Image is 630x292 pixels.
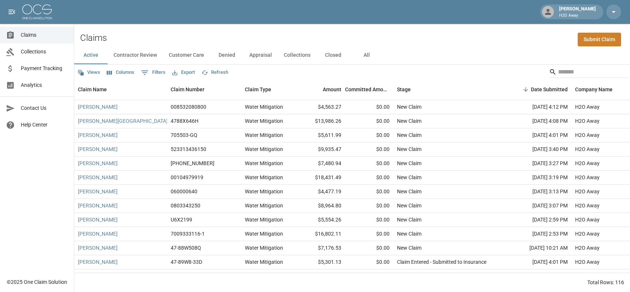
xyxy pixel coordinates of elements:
div: 523313436150 [171,145,206,153]
button: Sort [521,84,531,95]
div: U6X2199 [171,216,192,223]
div: $13,986.26 [297,114,345,128]
span: Analytics [21,81,68,89]
div: $0.00 [345,114,393,128]
div: New Claim [397,131,421,139]
div: Stage [393,79,505,100]
button: Collections [278,46,316,64]
div: [DATE] 3:27 PM [505,157,571,171]
a: [PERSON_NAME][GEOGRAPHIC_DATA] [78,117,168,125]
div: Water Mitigation [245,145,283,153]
div: New Claim [397,216,421,223]
div: $0.00 [345,227,393,241]
div: Water Mitigation [245,174,283,181]
div: Claim Number [167,79,241,100]
div: Water Mitigation [245,103,283,111]
div: $0.00 [345,241,393,255]
div: $0.00 [345,255,393,269]
div: Water Mitigation [245,117,283,125]
div: H2O Away [575,202,600,209]
span: Contact Us [21,104,68,112]
div: Water Mitigation [245,202,283,209]
div: 705503-GQ [171,131,197,139]
div: dynamic tabs [74,46,630,64]
div: Water Mitigation [245,188,283,195]
div: [DATE] 3:07 PM [505,199,571,213]
div: [DATE] 4:12 PM [505,100,571,114]
div: [DATE] 3:13 PM [505,185,571,199]
div: 060000640 [171,188,197,195]
div: 47-88W508Q [171,244,201,252]
div: [DATE] 3:19 PM [505,171,571,185]
div: Claim Name [78,79,107,100]
div: 0803343250 [171,202,200,209]
div: Water Mitigation [245,272,283,280]
div: Claim Type [241,79,297,100]
div: H2O Away [575,160,600,167]
button: Active [74,46,108,64]
div: $18,431.49 [297,171,345,185]
a: [PERSON_NAME] [78,188,118,195]
div: H2O Away [575,188,600,195]
div: Claim Type [245,79,271,100]
p: H2O Away [559,13,596,19]
div: Claim Entered - Submitted to Insurance [397,258,486,266]
a: [PERSON_NAME] [78,272,118,280]
button: Select columns [105,67,136,78]
div: Water Mitigation [245,131,283,139]
button: open drawer [4,4,19,19]
div: $5,554.26 [297,213,345,227]
a: [PERSON_NAME] [78,174,118,181]
div: Stage [397,79,411,100]
button: Export [170,67,197,78]
div: Claim Entered - Submitted to Insurance [397,272,486,280]
div: $4,477.19 [297,185,345,199]
div: H2O Away [575,131,600,139]
div: Committed Amount [345,79,393,100]
div: Total Rows: 116 [587,279,624,286]
div: $0.00 [345,185,393,199]
div: 4788k216d [171,272,197,280]
div: New Claim [397,174,421,181]
div: Claim Number [171,79,204,100]
button: Refresh [200,67,230,78]
div: $0.00 [345,213,393,227]
button: Customer Care [163,46,210,64]
div: [DATE] 3:31 PM [505,269,571,283]
div: [DATE] 2:53 PM [505,227,571,241]
div: H2O Away [575,174,600,181]
div: New Claim [397,202,421,209]
div: H2O Away [575,145,600,153]
div: Water Mitigation [245,230,283,237]
button: Denied [210,46,243,64]
div: © 2025 One Claim Solution [7,278,67,286]
button: Appraisal [243,46,278,64]
div: H2O Away [575,103,600,111]
div: $0.00 [345,157,393,171]
button: Closed [316,46,350,64]
div: $4,563.27 [297,100,345,114]
div: $7,176.53 [297,241,345,255]
a: [PERSON_NAME] [78,145,118,153]
div: 47-89W8-33D [171,258,202,266]
div: H2O Away [575,244,600,252]
div: New Claim [397,145,421,153]
div: H2O Away [575,272,600,280]
div: 00104979919 [171,174,203,181]
div: $0.00 [345,269,393,283]
div: $13,999.06 [297,269,345,283]
span: Help Center [21,121,68,129]
div: $16,802.11 [297,227,345,241]
div: New Claim [397,160,421,167]
div: $9,935.47 [297,142,345,157]
div: New Claim [397,244,421,252]
div: $0.00 [345,100,393,114]
div: 7009333116-1 [171,230,205,237]
button: Views [76,67,102,78]
span: Claims [21,31,68,39]
div: H2O Away [575,258,600,266]
a: [PERSON_NAME] [78,160,118,167]
div: $7,480.94 [297,157,345,171]
div: Committed Amount [345,79,390,100]
div: $5,301.13 [297,255,345,269]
